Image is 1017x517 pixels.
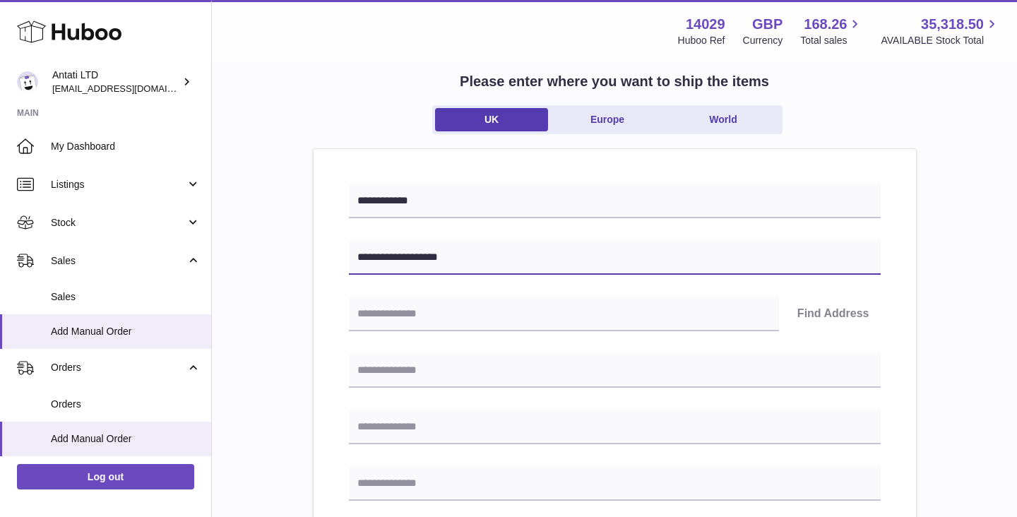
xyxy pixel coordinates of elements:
[752,15,783,34] strong: GBP
[52,69,179,95] div: Antati LTD
[51,361,186,374] span: Orders
[800,34,863,47] span: Total sales
[52,83,208,94] span: [EMAIL_ADDRESS][DOMAIN_NAME]
[51,290,201,304] span: Sales
[804,15,847,34] span: 168.26
[881,15,1000,47] a: 35,318.50 AVAILABLE Stock Total
[17,464,194,489] a: Log out
[51,398,201,411] span: Orders
[678,34,725,47] div: Huboo Ref
[686,15,725,34] strong: 14029
[51,432,201,446] span: Add Manual Order
[435,108,548,131] a: UK
[51,325,201,338] span: Add Manual Order
[667,108,780,131] a: World
[51,140,201,153] span: My Dashboard
[551,108,664,131] a: Europe
[51,254,186,268] span: Sales
[17,71,38,93] img: toufic@antatiskin.com
[881,34,1000,47] span: AVAILABLE Stock Total
[51,216,186,230] span: Stock
[51,178,186,191] span: Listings
[921,15,984,34] span: 35,318.50
[460,72,769,91] h2: Please enter where you want to ship the items
[800,15,863,47] a: 168.26 Total sales
[743,34,783,47] div: Currency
